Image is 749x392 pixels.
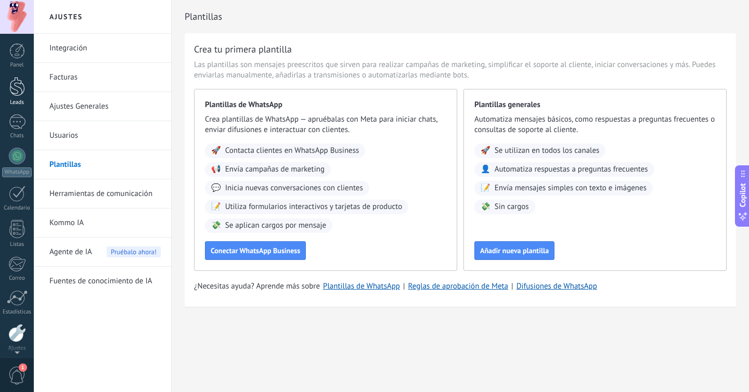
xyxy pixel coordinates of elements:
[481,202,490,212] span: 💸
[2,205,32,212] div: Calendario
[211,202,221,212] span: 📝
[738,184,748,207] span: Copilot
[211,146,221,156] span: 🚀
[481,183,490,193] span: 📝
[211,164,221,175] span: 📢
[323,281,400,291] a: Plantillas de WhatsApp
[194,43,292,56] h3: Crea tu primera plantilla
[19,363,27,372] span: 1
[495,146,600,156] span: Se utilizan en todos los canales
[205,114,446,135] span: Crea plantillas de WhatsApp — apruébalas con Meta para iniciar chats, enviar difusiones e interac...
[480,247,549,254] span: Añadir nueva plantilla
[34,238,171,267] li: Agente de IA
[474,114,716,135] span: Automatiza mensajes básicos, como respuestas a preguntas frecuentes o consultas de soporte al cli...
[49,208,161,238] a: Kommo IA
[34,63,171,92] li: Facturas
[495,202,529,212] span: Sin cargos
[49,121,161,150] a: Usuarios
[107,246,161,257] span: Pruébalo ahora!
[2,62,32,69] div: Panel
[495,164,648,175] span: Automatiza respuestas a preguntas frecuentes
[2,167,32,177] div: WhatsApp
[34,208,171,238] li: Kommo IA
[2,275,32,282] div: Correo
[194,60,727,81] span: Las plantillas son mensajes preescritos que sirven para realizar campañas de marketing, simplific...
[2,241,32,248] div: Listas
[49,34,161,63] a: Integración
[205,100,446,110] span: Plantillas de WhatsApp
[211,183,221,193] span: 💬
[49,238,161,267] a: Agente de IAPruébalo ahora!
[225,146,359,156] span: Contacta clientes en WhatsApp Business
[474,241,554,260] button: Añadir nueva plantilla
[34,179,171,208] li: Herramientas de comunicación
[49,238,92,267] span: Agente de IA
[211,247,300,254] span: Conectar WhatsApp Business
[481,164,490,175] span: 👤
[49,63,161,92] a: Facturas
[194,281,727,292] div: | |
[211,220,221,231] span: 💸
[34,150,171,179] li: Plantillas
[2,309,32,316] div: Estadísticas
[474,100,716,110] span: Plantillas generales
[225,220,326,231] span: Se aplican cargos por mensaje
[2,99,32,106] div: Leads
[194,281,320,292] span: ¿Necesitas ayuda? Aprende más sobre
[225,164,325,175] span: Envía campañas de marketing
[34,34,171,63] li: Integración
[408,281,509,291] a: Reglas de aprobación de Meta
[185,6,736,27] h2: Plantillas
[49,92,161,121] a: Ajustes Generales
[481,146,490,156] span: 🚀
[49,267,161,296] a: Fuentes de conocimiento de IA
[49,150,161,179] a: Plantillas
[34,121,171,150] li: Usuarios
[205,241,306,260] button: Conectar WhatsApp Business
[495,183,647,193] span: Envía mensajes simples con texto e imágenes
[49,179,161,208] a: Herramientas de comunicación
[34,92,171,121] li: Ajustes Generales
[2,133,32,139] div: Chats
[225,202,403,212] span: Utiliza formularios interactivos y tarjetas de producto
[516,281,597,291] a: Difusiones de WhatsApp
[225,183,363,193] span: Inicia nuevas conversaciones con clientes
[34,267,171,295] li: Fuentes de conocimiento de IA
